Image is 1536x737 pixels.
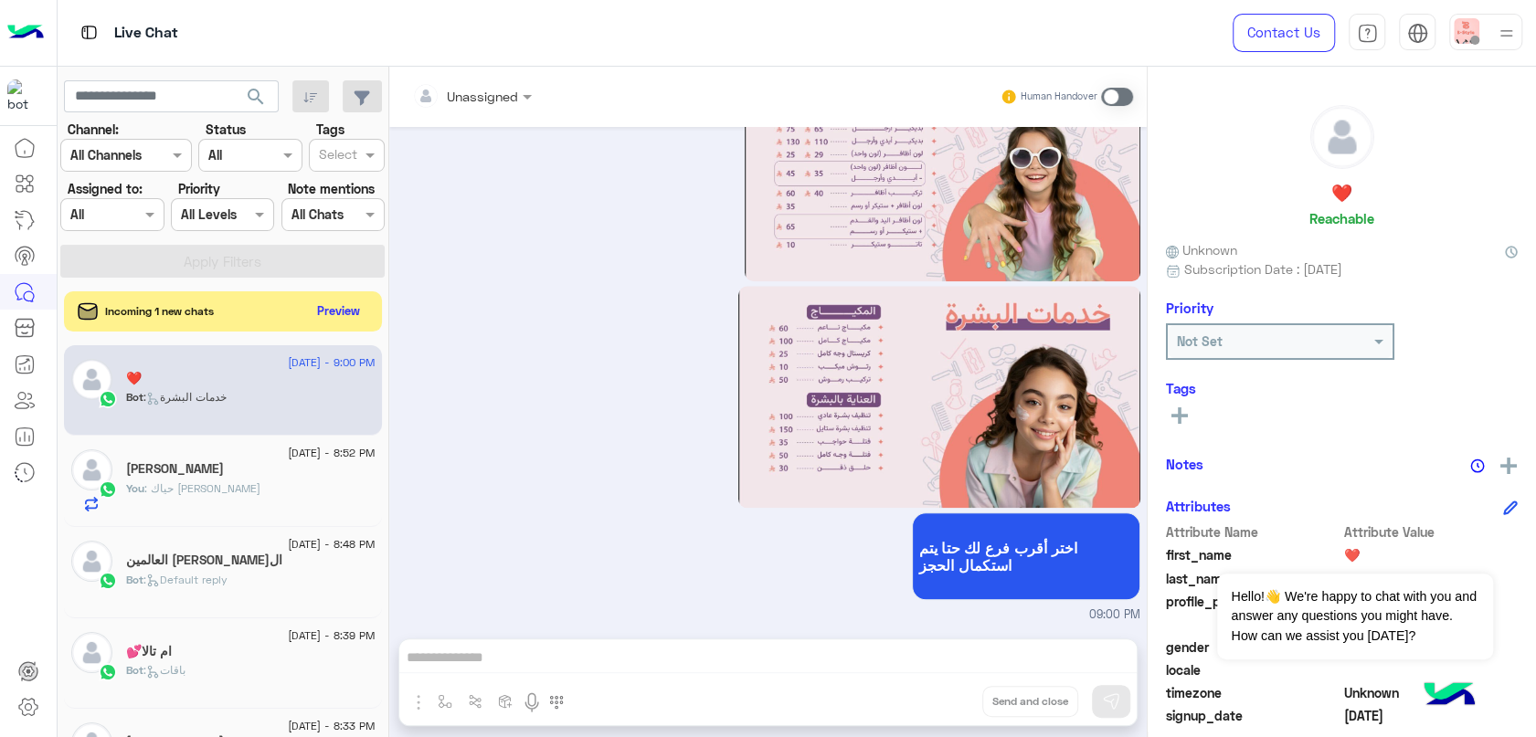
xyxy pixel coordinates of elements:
[1357,23,1378,44] img: tab
[7,14,44,52] img: Logo
[982,686,1078,717] button: Send and close
[143,573,228,586] span: : Default reply
[288,536,375,553] span: [DATE] - 8:48 PM
[1166,660,1340,679] span: locale
[1344,660,1519,679] span: null
[1166,545,1340,564] span: first_name
[1407,23,1428,44] img: tab
[919,539,1133,574] span: اختر أقرب فرع لك حتا يتم استكمال الحجز
[1233,14,1335,52] a: Contact Us
[1166,706,1340,725] span: signup_date
[78,21,101,44] img: tab
[1495,22,1518,45] img: profile
[288,627,375,644] span: [DATE] - 8:39 PM
[1166,498,1231,514] h6: Attributes
[126,390,143,404] span: Bot
[68,120,119,139] label: Channel:
[1500,458,1517,474] img: add
[1166,592,1340,634] span: profile_pic
[1349,14,1385,52] a: tab
[288,179,375,198] label: Note mentions
[310,298,368,324] button: Preview
[126,481,144,495] span: You
[105,303,214,320] span: Incoming 1 new chats
[1454,18,1479,44] img: userImage
[234,80,279,120] button: search
[71,632,112,673] img: defaultAdmin.png
[1470,458,1485,473] img: notes
[71,541,112,582] img: defaultAdmin.png
[1166,522,1340,542] span: Attribute Name
[126,553,282,568] h5: الحمدلله ربي العالمين
[126,644,172,659] h5: ام تالا💕
[1166,380,1518,396] h6: Tags
[1311,106,1373,168] img: defaultAdmin.png
[316,120,344,139] label: Tags
[1166,683,1340,702] span: timezone
[288,354,375,371] span: [DATE] - 9:00 PM
[1217,574,1492,659] span: Hello!👋 We're happy to chat with you and answer any questions you might have. How can we assist y...
[1331,183,1352,204] h5: ❤️
[1184,259,1342,279] span: Subscription Date : [DATE]
[1166,456,1203,472] h6: Notes
[1166,569,1340,588] span: last_name
[245,86,267,108] span: search
[178,179,220,198] label: Priority
[1309,210,1374,226] h6: Reachable
[206,120,246,139] label: Status
[143,390,227,404] span: : خدمات البشرة
[60,245,385,278] button: Apply Filters
[1166,637,1340,657] span: gender
[144,481,260,495] span: حياك الله عزيزتي
[99,663,117,681] img: WhatsApp
[126,573,143,586] span: Bot
[738,286,1140,508] img: OTM3NWNlMjktYzg2Ny00NWE0LWFjYjQtMjUwNzhmMWZmMTk2LmpwZw%3D%3D.jpg
[1344,706,1519,725] span: 2025-08-13T18:00:13.757Z
[99,390,117,408] img: WhatsApp
[316,144,357,168] div: Select
[99,572,117,590] img: WhatsApp
[1089,606,1140,624] span: 09:00 PM
[288,718,375,734] span: [DATE] - 8:33 PM
[68,179,143,198] label: Assigned to:
[71,449,112,490] img: defaultAdmin.png
[1166,240,1237,259] span: Unknown
[745,59,1139,281] img: ZWM4ZWFmZjAtNjBkZS00ZmEzLTk5NGItOGE2YmJmNDBiMjBkLmpwZw%3D%3D.jpg
[71,359,112,400] img: defaultAdmin.png
[114,21,178,46] p: Live Chat
[1344,683,1519,702] span: Unknown
[126,371,142,386] h5: ❤️
[126,663,143,677] span: Bot
[1166,300,1213,316] h6: Priority
[7,79,40,112] img: 510162592189670
[143,663,185,677] span: : باقات
[1021,89,1097,104] small: Human Handover
[288,445,375,461] span: [DATE] - 8:52 PM
[126,461,224,477] h5: محمد المليفي
[99,480,117,499] img: WhatsApp
[1417,664,1481,728] img: hulul-logo.png
[1344,522,1519,542] span: Attribute Value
